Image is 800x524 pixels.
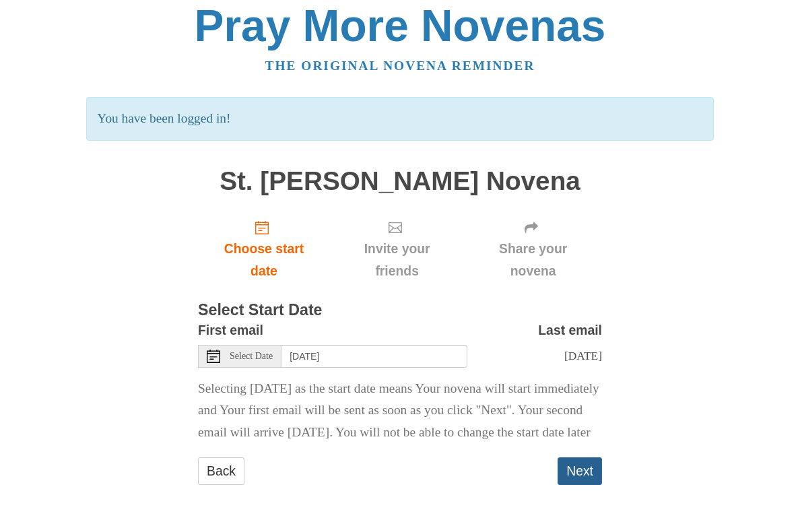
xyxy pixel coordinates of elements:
[281,345,467,368] input: Use the arrow keys to pick a date
[198,319,263,341] label: First email
[330,209,464,289] div: Click "Next" to confirm your start date first.
[558,457,602,485] button: Next
[464,209,602,289] div: Click "Next" to confirm your start date first.
[198,167,602,196] h1: St. [PERSON_NAME] Novena
[211,238,316,282] span: Choose start date
[343,238,451,282] span: Invite your friends
[477,238,589,282] span: Share your novena
[538,319,602,341] label: Last email
[86,97,713,141] p: You have been logged in!
[230,352,273,361] span: Select Date
[265,59,535,73] a: The original novena reminder
[195,1,606,51] a: Pray More Novenas
[198,457,244,485] a: Back
[198,378,602,445] p: Selecting [DATE] as the start date means Your novena will start immediately and Your first email ...
[198,302,602,319] h3: Select Start Date
[564,349,602,362] span: [DATE]
[198,209,330,289] a: Choose start date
